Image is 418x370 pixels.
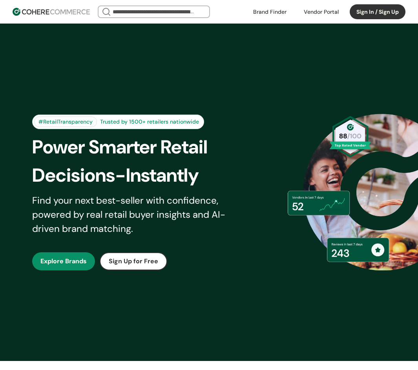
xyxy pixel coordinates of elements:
div: Power Smarter Retail [32,133,258,161]
img: Cohere Logo [13,8,90,16]
div: Find your next best-seller with confidence, powered by real retail buyer insights and AI-driven b... [32,193,247,236]
div: #RetailTransparency [34,117,97,127]
div: Decisions-Instantly [32,161,258,190]
div: Trusted by 1500+ retailers nationwide [97,118,202,126]
button: Sign Up for Free [100,252,167,270]
button: Explore Brands [32,252,95,270]
button: Sign In / Sign Up [350,4,405,19]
